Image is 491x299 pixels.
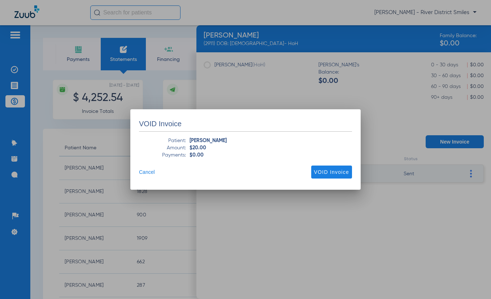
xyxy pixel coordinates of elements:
div: $20.00 [190,144,352,151]
div: Amount: [139,144,186,151]
button: VOID Invoice [311,166,352,179]
button: Cancel [139,169,155,175]
div: Payments: [139,151,186,159]
div: [PERSON_NAME] [190,137,352,144]
div: Patient: [139,137,186,144]
div: $0.00 [190,151,352,159]
span: VOID Invoice [314,168,349,176]
h1: VOID Invoice [139,118,352,132]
